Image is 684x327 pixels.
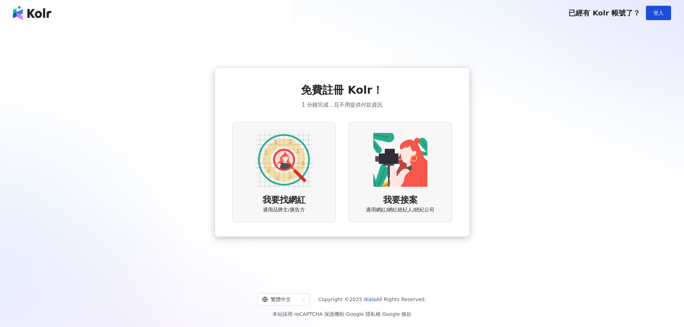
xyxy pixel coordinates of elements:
span: 已經有 Kolr 帳號了？ [568,9,640,17]
img: KOL identity option [372,131,429,188]
span: 我要接案 [383,194,418,206]
span: | [344,311,346,317]
a: Google 條款 [382,311,411,317]
span: 1 分鐘完成，且不用提供付款資訊 [302,101,382,109]
a: iKala [364,296,376,302]
span: 免費註冊 Kolr！ [301,83,383,98]
span: 本站採用 reCAPTCHA 保護機制 [273,310,411,318]
span: 適用品牌主/廣告方 [263,206,305,214]
span: 適用網紅/網紅經紀人/經紀公司 [366,206,434,214]
span: Copyright © 2025 All Rights Reserved. [318,295,426,304]
button: 登入 [646,6,671,20]
a: Google 隱私權 [346,311,381,317]
div: 繁體中文 [262,294,299,305]
span: 我要找網紅 [262,194,306,206]
img: logo [13,6,51,20]
img: AD identity option [255,131,313,188]
span: | [381,311,382,317]
span: 登入 [653,10,664,16]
